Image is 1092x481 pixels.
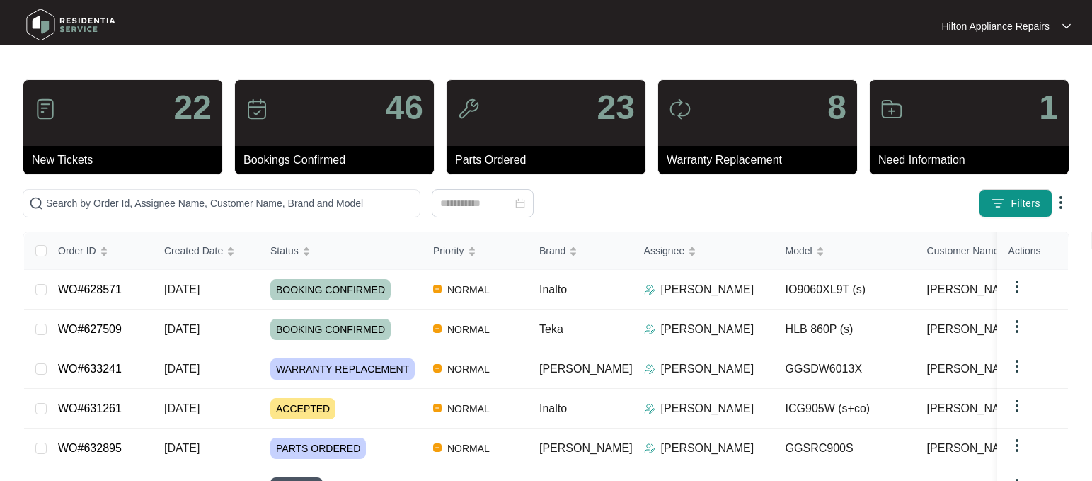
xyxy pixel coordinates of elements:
th: Model [774,232,916,270]
span: [PERSON_NAME] [927,440,1021,457]
span: ACCEPTED [270,398,335,419]
span: [PERSON_NAME] [927,361,1021,378]
img: Assigner Icon [644,363,655,375]
p: [PERSON_NAME] [661,321,754,338]
img: icon [34,98,57,120]
span: [DATE] [164,402,200,414]
img: Assigner Icon [644,284,655,295]
span: Filters [1011,196,1040,211]
p: 23 [597,91,635,125]
span: NORMAL [442,440,495,457]
p: [PERSON_NAME] [661,281,754,298]
a: WO#633241 [58,363,122,375]
a: WO#627509 [58,323,122,335]
p: [PERSON_NAME] [661,400,754,417]
img: Vercel Logo [433,443,442,452]
p: 8 [827,91,846,125]
span: [PERSON_NAME]... [927,281,1030,298]
td: HLB 860P (s) [774,310,916,349]
span: [PERSON_NAME] [927,400,1021,417]
th: Customer Name [916,232,1057,270]
img: Assigner Icon [644,403,655,414]
span: NORMAL [442,361,495,378]
img: dropdown arrow [1008,437,1025,454]
span: WARRANTY REPLACEMENT [270,358,415,380]
p: [PERSON_NAME] [661,440,754,457]
img: icon [669,98,691,120]
span: Order ID [58,243,96,259]
span: Brand [539,243,565,259]
th: Actions [997,232,1068,270]
p: 22 [174,91,212,125]
p: 46 [386,91,423,125]
a: WO#632895 [58,442,122,454]
th: Status [259,232,422,270]
span: Assignee [644,243,685,259]
p: New Tickets [32,152,222,169]
img: icon [880,98,903,120]
th: Created Date [153,232,259,270]
img: dropdown arrow [1008,397,1025,414]
td: GGSDW6013X [774,349,916,389]
img: Vercel Logo [433,404,442,412]
img: filter icon [991,196,1005,210]
span: [DATE] [164,363,200,375]
span: Customer Name [927,243,999,259]
img: Assigner Icon [644,443,655,454]
span: NORMAL [442,400,495,417]
img: residentia service logo [21,4,120,46]
span: [DATE] [164,442,200,454]
td: ICG905W (s+co) [774,389,916,429]
a: WO#631261 [58,402,122,414]
p: Bookings Confirmed [243,152,434,169]
img: dropdown arrow [1008,358,1025,375]
span: NORMAL [442,281,495,298]
span: [PERSON_NAME] [539,442,633,454]
span: Inalto [539,283,567,295]
button: filter iconFilters [979,189,1052,217]
span: Model [786,243,812,259]
input: Search by Order Id, Assignee Name, Customer Name, Brand and Model [46,196,414,211]
img: Vercel Logo [433,285,442,293]
span: [DATE] [164,283,200,295]
th: Priority [422,232,528,270]
img: dropdown arrow [1052,194,1069,211]
th: Assignee [633,232,774,270]
img: dropdown arrow [1008,278,1025,295]
th: Order ID [47,232,153,270]
span: Inalto [539,402,567,414]
img: search-icon [29,196,43,210]
span: BOOKING CONFIRMED [270,319,391,340]
img: dropdown arrow [1062,23,1071,30]
span: NORMAL [442,321,495,338]
img: Vercel Logo [433,324,442,333]
span: Status [270,243,299,259]
span: Created Date [164,243,223,259]
span: Priority [433,243,464,259]
span: PARTS ORDERED [270,438,366,459]
span: BOOKING CONFIRMED [270,279,391,300]
td: GGSRC900S [774,429,916,468]
img: Assigner Icon [644,324,655,335]
p: [PERSON_NAME] [661,361,754,378]
span: [PERSON_NAME] [539,363,633,375]
img: icon [457,98,480,120]
img: icon [246,98,268,120]
p: Hilton Appliance Repairs [941,19,1050,33]
td: IO9060XL9T (s) [774,270,916,310]
img: dropdown arrow [1008,318,1025,335]
span: Teka [539,323,563,335]
span: [PERSON_NAME] [927,321,1021,338]
img: Vercel Logo [433,364,442,373]
p: Need Information [878,152,1069,169]
p: 1 [1039,91,1058,125]
th: Brand [528,232,633,270]
p: Warranty Replacement [667,152,857,169]
span: [DATE] [164,323,200,335]
a: WO#628571 [58,283,122,295]
p: Parts Ordered [455,152,645,169]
